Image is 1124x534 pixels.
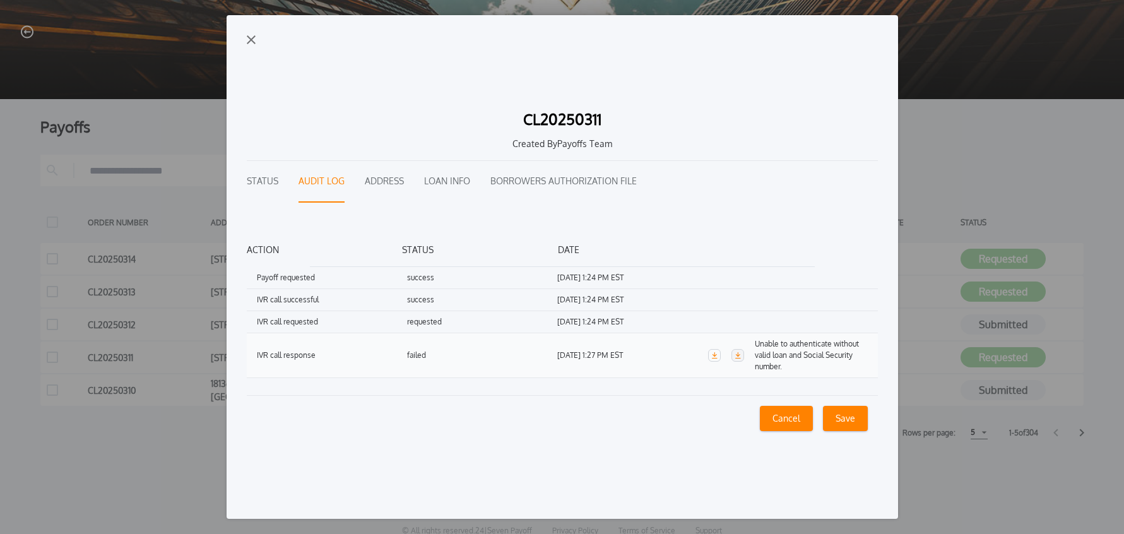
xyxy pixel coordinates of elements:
[708,349,721,362] a: Download Call Audio
[227,15,898,518] button: exit-iconCL20250311Created ByPayoffs TeamStatusAudit LogAddressLoan InfoBorrowers Authorization F...
[557,316,707,328] h1: [DATE] 1:24 PM EST
[558,243,714,256] h1: DATE
[755,338,868,372] p: Unable to authenticate without valid loan and Social Security number.
[365,161,404,203] button: Address
[247,243,403,256] h1: ACTION
[247,35,256,44] img: exit-icon
[299,161,345,203] button: Audit Log
[247,161,278,203] button: Status
[407,294,557,306] h1: success
[407,316,557,328] h1: requested
[760,406,813,431] button: Cancel
[257,137,868,150] h1: Created By Payoffs Team
[731,349,744,362] a: Download Call Log
[257,350,407,361] h1: IVR call response
[407,350,557,361] h1: failed
[523,112,601,127] h1: CL20250311
[490,161,637,203] button: Borrowers Authorization File
[402,243,558,256] h1: STATUS
[257,316,407,328] h1: IVR call requested
[557,272,707,283] h1: [DATE] 1:24 PM EST
[557,350,707,361] h1: [DATE] 1:27 PM EST
[257,294,407,306] h1: IVR call successful
[557,294,707,306] h1: [DATE] 1:24 PM EST
[424,161,470,203] button: Loan Info
[407,272,557,283] h1: success
[257,272,407,283] h1: Payoff requested
[823,406,868,431] button: Save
